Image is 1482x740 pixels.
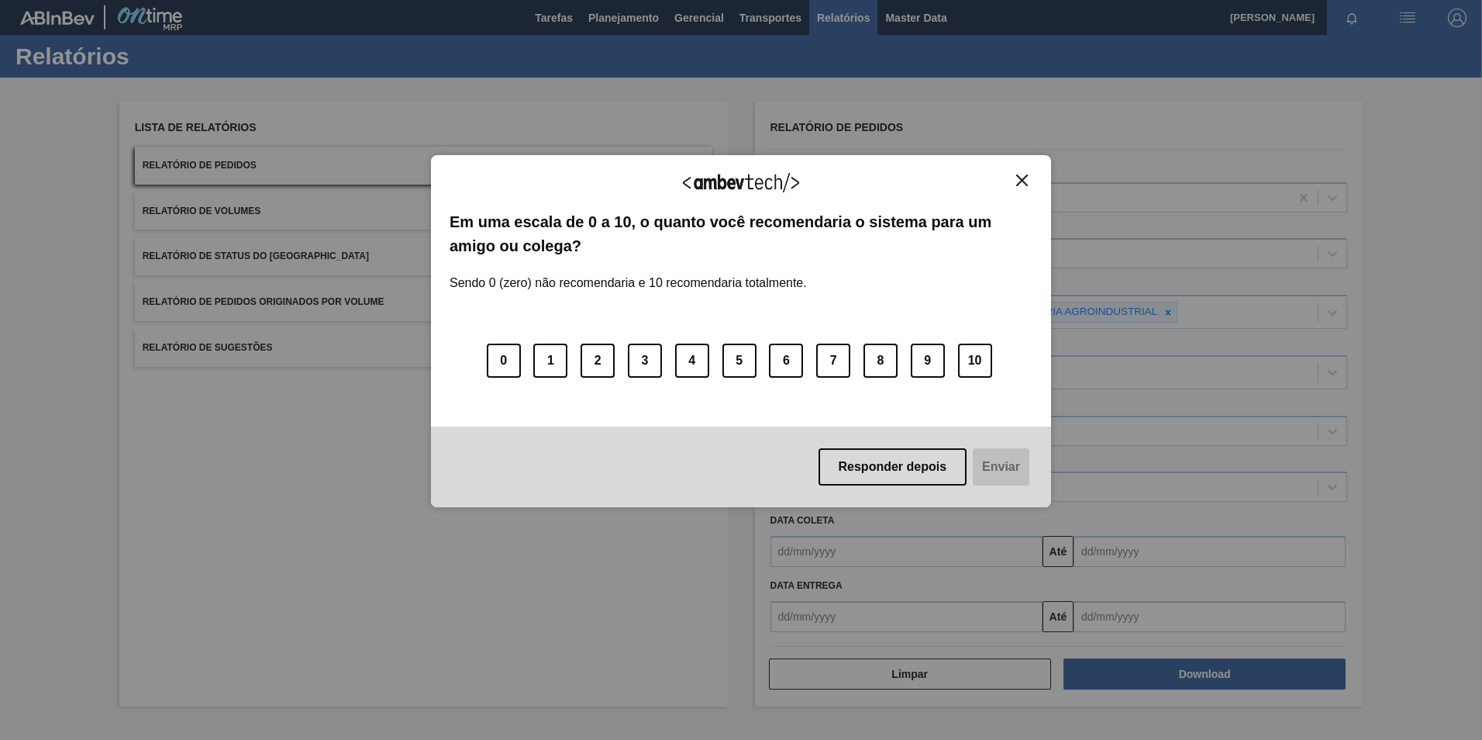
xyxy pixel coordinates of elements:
[863,344,898,378] button: 8
[487,344,521,378] button: 0
[683,173,799,192] img: Logo Ambevtech
[1016,175,1028,186] img: Close
[911,344,945,378] button: 9
[628,344,662,378] button: 3
[958,344,992,378] button: 10
[819,448,967,486] button: Responder depois
[722,344,757,378] button: 5
[533,344,567,378] button: 1
[450,210,1032,258] label: Em uma escala de 0 a 10, o quanto você recomendaria o sistema para um amigo ou colega?
[450,258,807,290] label: Sendo 0 (zero) não recomendaria e 10 recomendaria totalmente.
[675,344,709,378] button: 4
[581,344,615,378] button: 2
[1012,174,1032,187] button: Close
[769,344,803,378] button: 6
[816,344,850,378] button: 7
